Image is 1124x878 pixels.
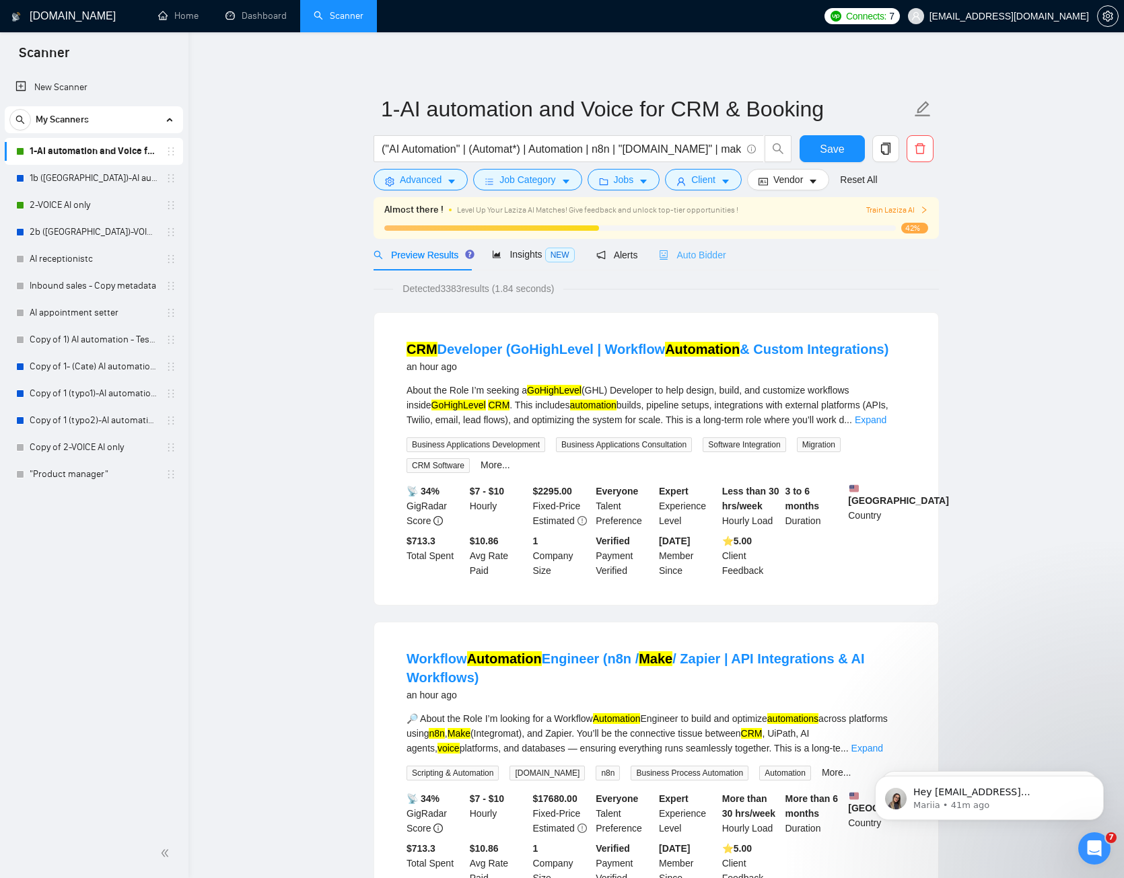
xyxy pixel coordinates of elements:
[845,484,909,528] div: Country
[384,203,444,217] span: Almost there !
[721,176,730,186] span: caret-down
[431,400,486,410] mark: GoHighLevel
[577,824,587,833] span: exclamation-circle
[639,176,648,186] span: caret-down
[848,791,949,813] b: [GEOGRAPHIC_DATA]
[374,250,383,260] span: search
[855,414,886,425] a: Expand
[1098,11,1118,22] span: setting
[11,6,21,28] img: logo
[703,437,785,452] span: Software Integration
[911,11,921,21] span: user
[639,651,672,666] mark: Make
[530,484,594,528] div: Fixed-Price
[314,10,363,22] a: searchScanner
[166,307,176,318] span: holder
[719,484,783,528] div: Hourly Load
[481,460,510,470] a: More...
[747,145,756,153] span: info-circle
[393,281,563,296] span: Detected 3383 results (1.84 seconds)
[596,766,620,780] span: n8n
[593,791,656,836] div: Talent Preference
[470,793,504,804] b: $7 - $10
[840,172,877,187] a: Reset All
[407,342,888,357] a: CRMDeveloper (GoHighLevel | WorkflowAutomation& Custom Integrations)
[404,484,467,528] div: GigRadar Score
[385,176,394,186] span: setting
[8,43,80,71] span: Scanner
[800,135,865,162] button: Save
[407,843,435,854] b: $ 713.3
[166,442,176,453] span: holder
[722,843,752,854] b: ⭐️ 5.00
[166,415,176,426] span: holder
[614,172,634,187] span: Jobs
[407,651,865,685] a: WorkflowAutomationEngineer (n8n /Make/ Zapier | API Integrations & AI Workflows)
[527,385,582,396] mark: GoHighLevel
[374,250,470,260] span: Preview Results
[166,334,176,345] span: holder
[10,115,30,124] span: search
[846,9,886,24] span: Connects:
[783,484,846,528] div: Duration
[719,534,783,578] div: Client Feedback
[659,843,690,854] b: [DATE]
[656,484,719,528] div: Experience Level
[593,534,656,578] div: Payment Verified
[30,192,157,219] a: 2-VOICE AI only
[166,281,176,291] span: holder
[407,458,470,473] span: CRM Software
[429,728,444,739] mark: n8n
[407,437,545,452] span: Business Applications Development
[920,206,928,214] span: right
[907,143,933,155] span: delete
[407,486,440,497] b: 📡 34%
[914,100,932,118] span: edit
[659,486,689,497] b: Expert
[656,534,719,578] div: Member Since
[691,172,715,187] span: Client
[866,204,928,217] button: Train Laziza AI
[166,200,176,211] span: holder
[407,342,437,357] mark: CRM
[407,359,888,375] div: an hour ago
[797,437,841,452] span: Migration
[1078,832,1111,865] iframe: Intercom live chat
[499,172,555,187] span: Job Category
[374,169,468,190] button: settingAdvancedcaret-down
[765,135,792,162] button: search
[467,534,530,578] div: Avg Rate Paid
[767,713,818,724] mark: automations
[722,536,752,546] b: ⭐️ 5.00
[166,388,176,399] span: holder
[848,484,949,506] b: [GEOGRAPHIC_DATA]
[596,536,630,546] b: Verified
[849,484,859,493] img: 🇺🇸
[30,272,157,299] a: Inbound sales - Copy metadata
[166,469,176,480] span: holder
[907,135,934,162] button: delete
[5,106,183,488] li: My Scanners
[1097,5,1119,27] button: setting
[59,39,231,237] span: Hey [EMAIL_ADDRESS][DOMAIN_NAME], Looks like your Upwork agency Kiok AI ran out of connects. We r...
[166,361,176,372] span: holder
[407,536,435,546] b: $ 713.3
[407,711,906,756] div: 🔎 About the Role I’m looking for a Workflow Engineer to build and optimize across platforms using...
[561,176,571,186] span: caret-down
[433,516,443,525] span: info-circle
[741,728,763,739] mark: CRM
[570,400,617,410] mark: automation
[15,74,172,101] a: New Scanner
[596,250,638,260] span: Alerts
[889,9,894,24] span: 7
[30,138,157,165] a: 1-AI automation and Voice for CRM & Booking
[820,141,844,157] span: Save
[473,169,582,190] button: barsJob Categorycaret-down
[783,791,846,836] div: Duration
[808,176,818,186] span: caret-down
[30,407,157,434] a: Copy of 1 (typo2)-AI automation and Voice for CRM & Booking
[30,326,157,353] a: Copy of 1) AI automation - Testing something?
